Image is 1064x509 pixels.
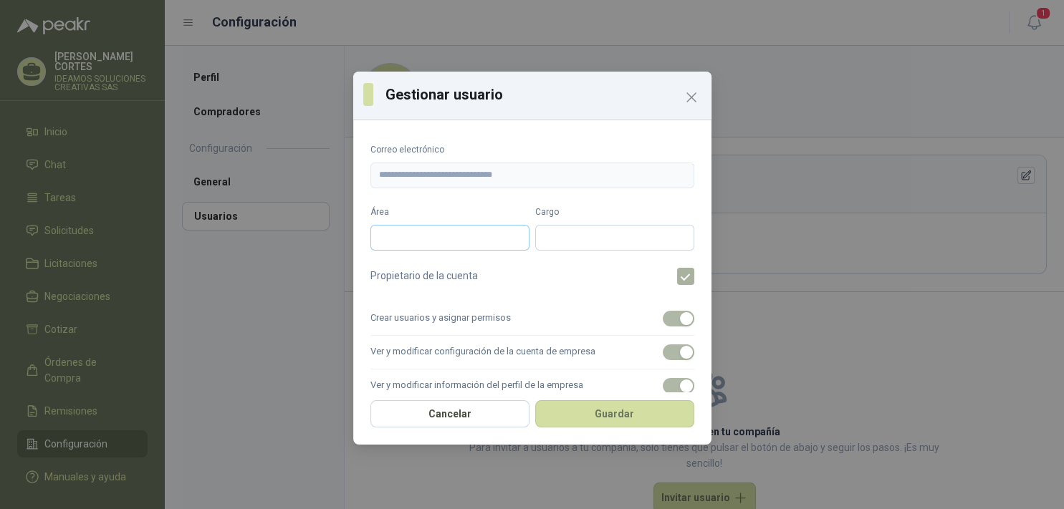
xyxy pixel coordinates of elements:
label: Cargo [535,205,694,219]
button: Ver y modificar información del perfil de la empresa [663,378,694,394]
label: Área [370,205,529,219]
button: Close [680,86,703,109]
label: Ver y modificar configuración de la cuenta de empresa [370,336,694,369]
label: Correo electrónico [370,143,694,157]
button: Guardar [535,400,694,427]
button: Cancelar [370,400,529,427]
button: Crear usuarios y asignar permisos [663,311,694,326]
button: Ver y modificar configuración de la cuenta de empresa [663,344,694,360]
h3: Gestionar usuario [385,84,701,105]
label: Ver y modificar información del perfil de la empresa [370,369,694,403]
label: Crear usuarios y asignar permisos [370,302,694,336]
p: Propietario de la cuenta [370,268,478,285]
